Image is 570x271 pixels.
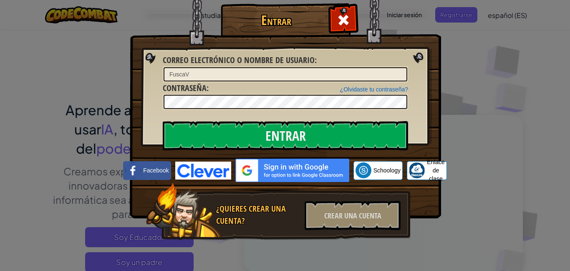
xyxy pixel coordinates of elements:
[261,11,291,29] font: Entrar
[373,167,401,174] font: Schoology
[216,203,286,226] font: ¿Quieres crear una cuenta?
[340,86,408,93] a: ¿Olvidaste tu contraseña?
[235,159,349,182] img: gplus_sso_button2.svg
[207,82,209,94] font: :
[356,162,371,178] img: schoology.png
[315,54,317,66] font: :
[324,210,381,221] font: Crear una cuenta
[427,159,445,182] font: Enlace de clase
[409,162,425,178] img: classlink-logo-small.png
[125,162,141,178] img: facebook_small.png
[163,82,207,94] font: Contraseña
[163,54,315,66] font: Correo electrónico o nombre de usuario
[163,121,408,150] input: Entrar
[143,167,169,174] font: Facebook
[175,162,231,180] img: clever-logo-blue.png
